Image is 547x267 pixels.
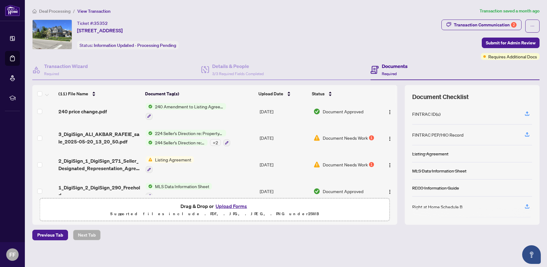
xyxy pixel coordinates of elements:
button: Logo [385,106,395,116]
div: 2 [511,22,517,28]
h4: Transaction Wizard [44,62,88,70]
span: Requires Additional Docs [488,53,537,60]
span: Document Checklist [412,93,469,101]
span: Deal Processing [39,8,71,14]
span: [STREET_ADDRESS] [77,27,123,34]
span: 240 Amendment to Listing Agreement - Authority to Offer for Sale Price Change/Extension/Amendment(s) [153,103,226,110]
span: home [32,9,37,13]
button: Previous Tab [32,230,68,240]
span: 3/3 Required Fields Completed [212,71,264,76]
span: Document Needs Work [323,134,368,141]
span: MLS Data Information Sheet [153,183,212,190]
h4: Details & People [212,62,264,70]
img: Document Status [313,108,320,115]
button: Open asap [522,245,541,264]
button: Upload Forms [214,202,249,210]
div: 1 [369,135,374,140]
span: Document Approved [323,188,363,195]
div: Transaction Communication [454,20,517,30]
th: Upload Date [256,85,309,102]
span: 35352 [94,20,108,26]
th: Status [309,85,376,102]
span: Required [44,71,59,76]
button: Status IconListing Agreement [146,156,194,173]
th: (11) File Name [56,85,143,102]
span: ellipsis [530,24,535,28]
button: Status Icon224 Seller's Direction re: Property/Offers - Important Information for Seller Acknowle... [146,130,230,147]
img: Status Icon [146,156,153,163]
button: Logo [385,160,395,170]
div: FINTRAC PEP/HIO Record [412,131,463,138]
div: Listing Agreement [412,150,449,157]
img: Status Icon [146,183,153,190]
button: Next Tab [73,230,101,240]
button: Submit for Admin Review [482,38,540,48]
span: Document Approved [323,108,363,115]
span: Required [382,71,397,76]
img: Logo [387,136,392,141]
td: [DATE] [257,125,311,152]
span: Previous Tab [37,230,63,240]
button: Transaction Communication2 [441,20,522,30]
div: Status: [77,41,179,49]
span: 240 price change.pdf [58,108,107,115]
span: FF [9,250,16,259]
span: Drag & Drop orUpload FormsSupported files include .PDF, .JPG, .JPEG, .PNG under25MB [40,198,390,221]
div: FINTRAC ID(s) [412,111,440,117]
img: Document Status [313,188,320,195]
span: 3_DigiSign_ALI_AKBAR_RAFEIE_sale_2025-05-20_13_20_50.pdf [58,130,140,145]
td: [DATE] [257,178,311,205]
div: RECO Information Guide [412,184,459,191]
div: 1 [369,162,374,167]
span: Submit for Admin Review [486,38,536,48]
button: Status IconMLS Data Information Sheet [146,183,212,200]
span: 1_DigiSign_2_DigiSign_290_Freehold_-_Sale_MLS_Data_Information_Form_-_PropTx-[PERSON_NAME].pdf [58,184,140,199]
td: [DATE] [257,151,311,178]
img: Document Status [313,134,320,141]
h4: Documents [382,62,408,70]
img: logo [5,5,20,16]
img: Status Icon [146,103,153,110]
span: Upload Date [258,90,283,97]
div: Right at Home Schedule B [412,203,463,210]
span: 2_DigiSign_1_DigiSign_271_Seller_Designated_Representation_Agreement_Authority_to_Offer_for_Sale_... [58,157,140,172]
img: IMG-N12158890_1.jpg [33,20,72,49]
img: Status Icon [146,139,153,146]
div: + 2 [210,139,221,146]
img: Status Icon [146,130,153,137]
p: Supported files include .PDF, .JPG, .JPEG, .PNG under 25 MB [44,210,386,218]
th: Document Tag(s) [143,85,256,102]
button: Status Icon240 Amendment to Listing Agreement - Authority to Offer for Sale Price Change/Extensio... [146,103,226,120]
li: / [73,7,75,15]
span: Listing Agreement [153,156,194,163]
span: (11) File Name [58,90,88,97]
span: 224 Seller's Direction re: Property/Offers - Important Information for Seller Acknowledgement [153,130,226,137]
img: Logo [387,163,392,168]
img: Document Status [313,161,320,168]
div: Ticket #: [77,20,108,27]
span: Drag & Drop or [180,202,249,210]
img: Logo [387,189,392,194]
span: Information Updated - Processing Pending [94,43,176,48]
button: Logo [385,133,395,143]
span: Document Needs Work [323,161,368,168]
td: [DATE] [257,98,311,125]
img: Logo [387,110,392,115]
article: Transaction saved a month ago [480,7,540,15]
button: Logo [385,186,395,196]
span: 244 Seller’s Direction re: Property/Offers [153,139,207,146]
span: View Transaction [77,8,111,14]
span: Status [312,90,325,97]
div: MLS Data Information Sheet [412,167,467,174]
